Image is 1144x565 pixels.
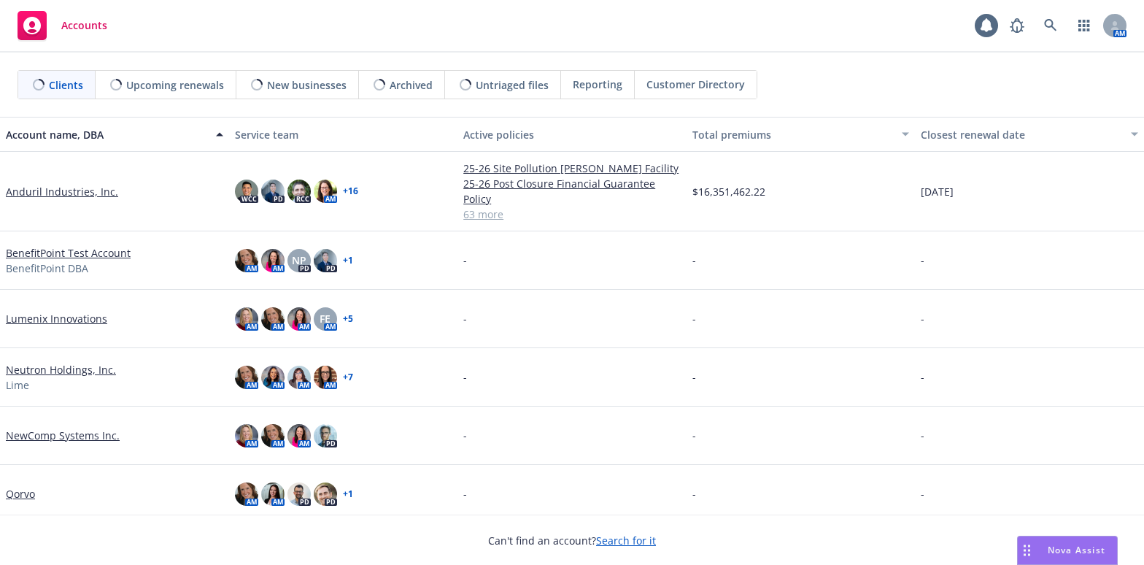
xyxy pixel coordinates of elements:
[463,176,681,207] a: 25-26 Post Closure Financial Guarantee Policy
[573,77,622,92] span: Reporting
[261,249,285,272] img: photo
[463,161,681,176] a: 25-26 Site Pollution [PERSON_NAME] Facility
[343,490,353,499] a: + 1
[921,369,924,385] span: -
[6,311,107,326] a: Lumenix Innovations
[1036,11,1065,40] a: Search
[463,207,681,222] a: 63 more
[6,261,88,276] span: BenefitPoint DBA
[921,184,954,199] span: [DATE]
[126,77,224,93] span: Upcoming renewals
[235,180,258,203] img: photo
[61,20,107,31] span: Accounts
[646,77,745,92] span: Customer Directory
[320,311,331,326] span: FE
[314,180,337,203] img: photo
[261,366,285,389] img: photo
[1070,11,1099,40] a: Switch app
[6,245,131,261] a: BenefitPoint Test Account
[235,127,452,142] div: Service team
[314,424,337,447] img: photo
[287,307,311,331] img: photo
[267,77,347,93] span: New businesses
[235,249,258,272] img: photo
[6,127,207,142] div: Account name, DBA
[343,373,353,382] a: + 7
[596,534,656,547] a: Search for it
[692,253,696,268] span: -
[463,253,467,268] span: -
[692,428,696,443] span: -
[692,311,696,326] span: -
[692,486,696,501] span: -
[343,256,353,265] a: + 1
[1002,11,1032,40] a: Report a Bug
[915,117,1144,152] button: Closest renewal date
[6,362,116,377] a: Neutron Holdings, Inc.
[1017,536,1118,565] button: Nova Assist
[49,77,83,93] span: Clients
[1048,544,1105,556] span: Nova Assist
[921,127,1122,142] div: Closest renewal date
[463,311,467,326] span: -
[463,428,467,443] span: -
[314,483,337,506] img: photo
[343,315,353,323] a: + 5
[287,424,311,447] img: photo
[921,486,924,501] span: -
[463,127,681,142] div: Active policies
[292,253,306,268] span: NP
[12,5,113,46] a: Accounts
[6,184,118,199] a: Anduril Industries, Inc.
[235,483,258,506] img: photo
[457,117,687,152] button: Active policies
[1018,537,1036,564] div: Drag to move
[261,307,285,331] img: photo
[287,366,311,389] img: photo
[476,77,549,93] span: Untriaged files
[921,428,924,443] span: -
[6,428,120,443] a: NewComp Systems Inc.
[921,253,924,268] span: -
[6,377,29,393] span: Lime
[692,127,894,142] div: Total premiums
[343,187,358,196] a: + 16
[687,117,916,152] button: Total premiums
[261,180,285,203] img: photo
[6,486,35,501] a: Qorvo
[287,180,311,203] img: photo
[261,483,285,506] img: photo
[692,184,765,199] span: $16,351,462.22
[692,369,696,385] span: -
[287,483,311,506] img: photo
[235,424,258,447] img: photo
[229,117,458,152] button: Service team
[921,311,924,326] span: -
[261,424,285,447] img: photo
[235,307,258,331] img: photo
[488,533,656,548] span: Can't find an account?
[314,366,337,389] img: photo
[463,369,467,385] span: -
[314,249,337,272] img: photo
[235,366,258,389] img: photo
[390,77,433,93] span: Archived
[463,486,467,501] span: -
